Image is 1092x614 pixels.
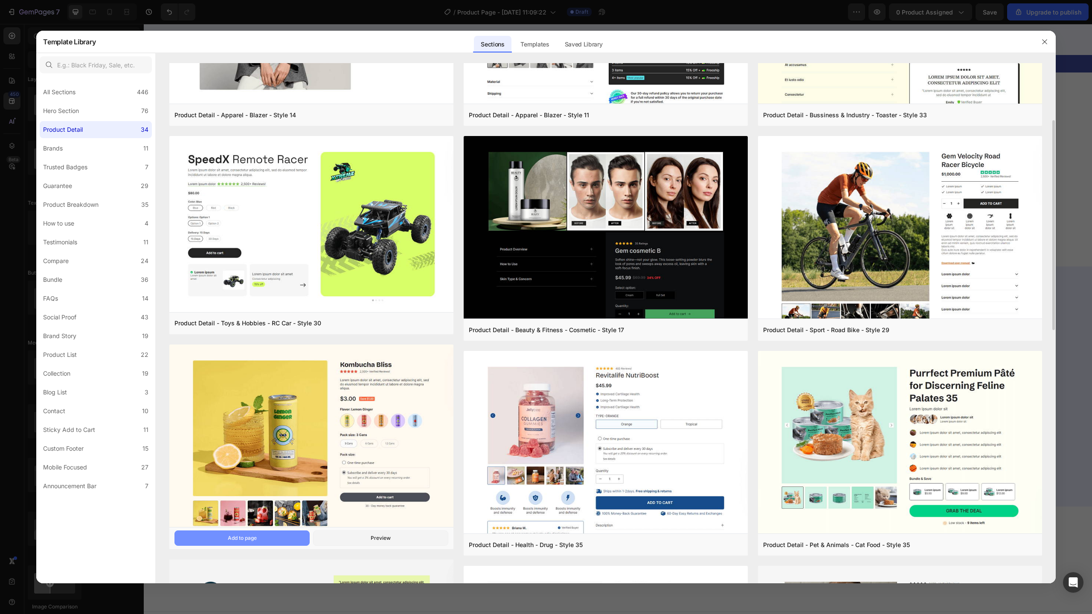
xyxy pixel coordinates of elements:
[219,430,467,439] p: © 2025, Gemix.
[313,530,448,546] button: Preview
[40,56,152,73] input: E.g.: Black Friday, Sale, etc.
[43,181,72,191] div: Guarantee
[141,106,148,116] div: 76
[43,87,76,97] div: All Sections
[454,495,494,504] span: Add section
[141,181,148,191] div: 29
[308,313,346,322] a: Privacy Policy
[43,31,96,53] h2: Template Library
[633,103,730,200] img: gempages_432750572815254551-cbcc4e3f-800a-4e88-8ea3-10067f1604f3.png
[43,462,87,472] div: Mobile Focused
[145,387,148,397] div: 3
[142,331,148,341] div: 19
[459,17,465,21] p: SEC
[141,125,148,135] div: 34
[218,384,229,394] img: Alt Image
[249,313,286,322] a: Terms of Use
[218,337,352,357] input: Email
[43,275,62,285] div: Bundle
[763,325,889,335] div: Product Detail - Sport - Road Bike - Style 29
[169,345,453,542] img: pd39.png
[43,125,83,135] div: Product Detail
[459,9,465,17] div: 26
[43,406,65,416] div: Contact
[169,136,453,314] img: pd30.png
[235,384,246,394] img: Alt Image
[529,103,626,200] img: gempages_432750572815254551-b2ee75b0-491f-48ea-a08b-3abcc04c1122.png
[1,35,947,44] p: 🎁 LIMITED TIME - HAIR DAY SALE 🎁
[449,514,494,523] div: Generate layout
[143,237,148,247] div: 11
[43,425,95,435] div: Sticky Add to Cart
[371,534,391,542] div: Preview
[174,318,321,328] div: Product Detail - Toys & Hobbies - RC Car - Style 30
[228,534,257,542] div: Add to page
[516,309,533,318] a: About
[142,406,148,416] div: 10
[145,481,148,491] div: 7
[43,331,76,341] div: Brand Story
[416,9,422,17] div: 23
[218,285,425,298] h2: Our emails are plastic-free too.
[426,103,523,200] img: gempages_432750572815254551-b0aa876b-7b50-4b11-9faa-09f2859c21bb.png
[219,302,424,323] p: By submitting your email, you agree to receive emails from Leaf and accept our and our .
[516,326,538,335] a: Contact
[141,275,148,285] div: 36
[1063,572,1083,593] div: Open Intercom Messenger
[448,525,494,533] span: from URL or image
[43,481,96,491] div: Announcement Bar
[630,326,646,335] a: Login
[758,351,1042,542] img: pd35.png
[624,429,730,440] img: Alt Image
[141,200,148,210] div: 35
[763,110,927,120] div: Product Detail - Bussiness & Industry - Toaster - Style 33
[137,87,148,97] div: 446
[145,218,148,229] div: 4
[43,237,77,247] div: Testimonials
[143,425,148,435] div: 11
[478,11,729,20] p: Limited time:30% OFF + FREESHIPPING
[43,162,87,172] div: Trusted Badges
[141,350,148,360] div: 22
[43,218,74,229] div: How to use
[558,36,610,53] div: Saved Library
[630,361,657,370] a: Checkout
[630,286,729,297] p: Information
[270,384,280,394] img: Alt Image
[464,136,748,334] img: pr12.png
[143,143,148,153] div: 11
[469,540,583,550] div: Product Detail - Health - Drug - Style 35
[630,309,662,318] a: My Account
[630,343,651,352] a: My Cart
[145,162,148,172] div: 7
[142,293,148,304] div: 14
[474,36,511,53] div: Sections
[218,103,315,200] img: gempages_432750572815254551-ed15a96d-54eb-4c2d-8b45-ded7c8e281f1.png
[141,462,148,472] div: 27
[437,9,443,17] div: 10
[516,343,567,352] a: Shipping & Return
[514,36,556,53] div: Templates
[516,361,530,370] a: FAQs
[43,293,58,304] div: FAQs
[758,136,1042,576] img: pd29.png
[455,81,505,92] a: gemix.official
[43,312,76,322] div: Social Proof
[464,351,748,569] img: pd35-2.png
[253,384,263,394] img: Alt Image
[43,256,69,266] div: Compare
[142,443,148,454] div: 15
[382,514,434,523] div: Choose templates
[43,143,63,153] div: Brands
[516,286,616,297] p: Company
[141,256,148,266] div: 24
[174,530,310,546] button: Add to page
[174,110,296,120] div: Product Detail - Apparel - Blazer - Style 14
[437,17,443,21] p: MIN
[141,312,148,322] div: 43
[322,103,419,200] img: gempages_432750572815254551-c4fb6195-9940-4efd-9531-9828adc9fc23.png
[43,443,84,454] div: Custom Footer
[43,368,70,379] div: Collection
